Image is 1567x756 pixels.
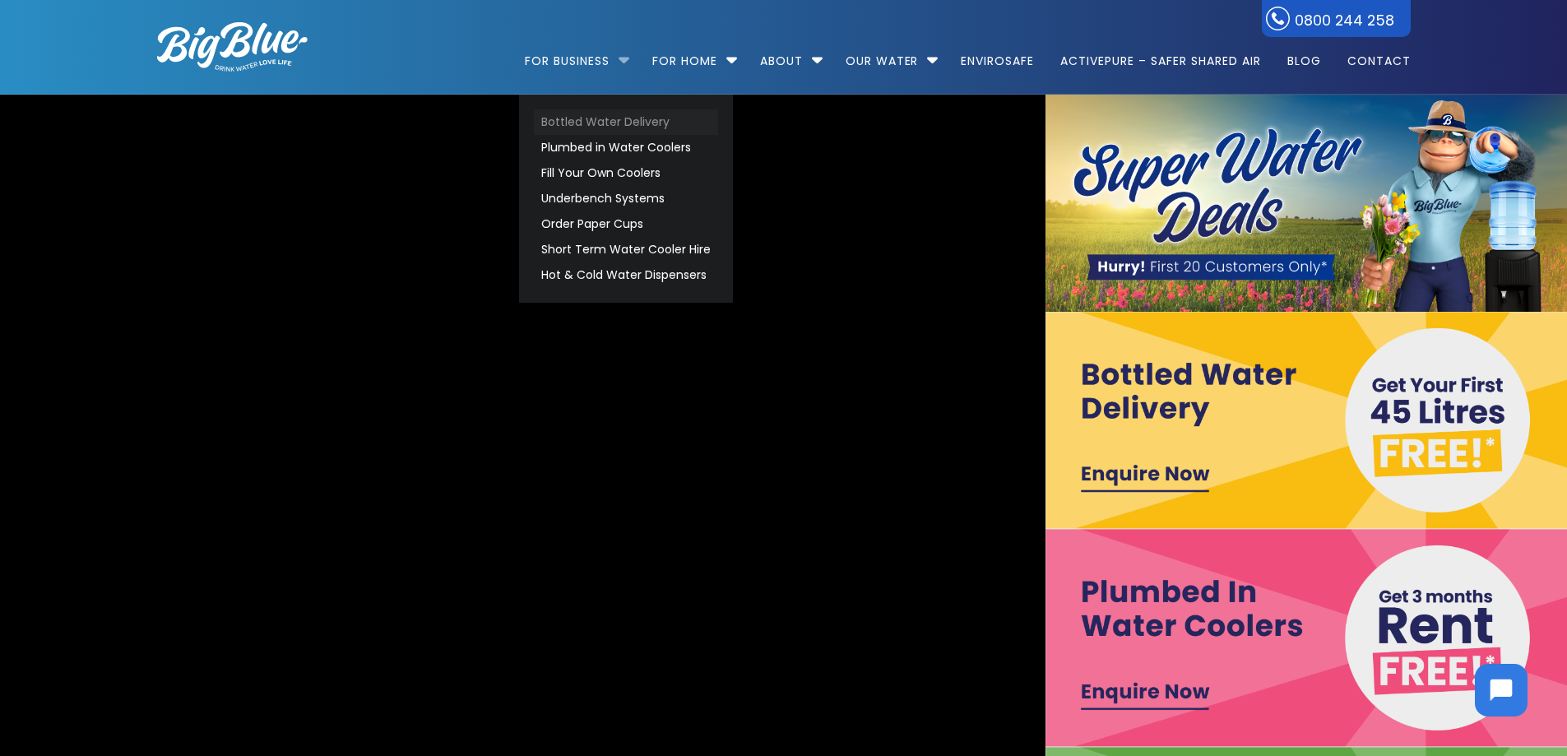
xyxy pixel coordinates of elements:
a: Hot & Cold Water Dispensers [534,262,718,288]
a: Fill Your Own Coolers [534,160,718,186]
iframe: Chatbot [1458,647,1544,733]
a: Underbench Systems [534,186,718,211]
a: Bottled Water Delivery [534,109,718,135]
a: Order Paper Cups [534,211,718,237]
img: logo [157,22,308,72]
a: Short Term Water Cooler Hire [534,237,718,262]
a: Plumbed in Water Coolers [534,135,718,160]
